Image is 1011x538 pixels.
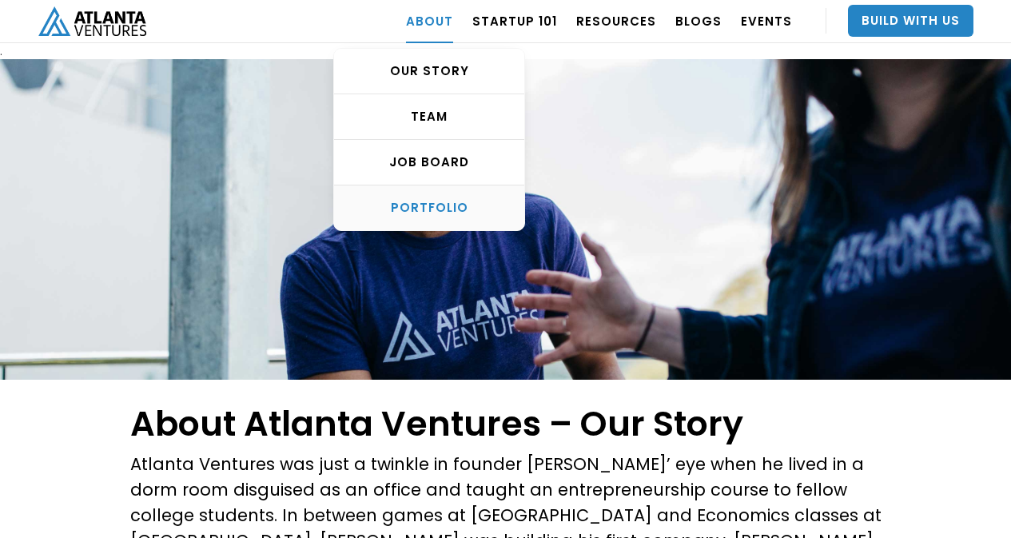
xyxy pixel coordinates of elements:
a: OUR STORY [334,49,524,94]
a: PORTFOLIO [334,185,524,230]
div: PORTFOLIO [334,200,524,216]
h1: About Atlanta Ventures – Our Story [130,404,882,444]
a: TEAM [334,94,524,140]
a: Build With Us [848,5,973,37]
div: Job Board [334,154,524,170]
a: Job Board [334,140,524,185]
div: TEAM [334,109,524,125]
div: OUR STORY [334,63,524,79]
